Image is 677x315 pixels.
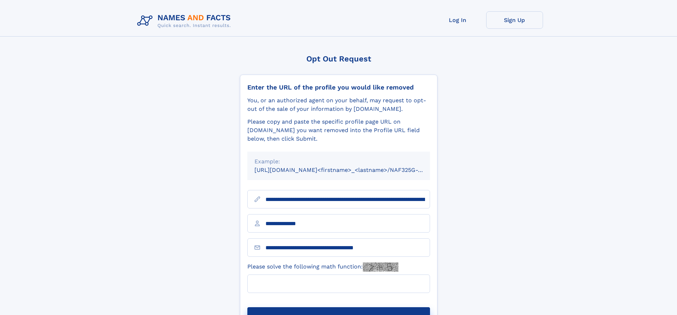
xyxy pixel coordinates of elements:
[247,83,430,91] div: Enter the URL of the profile you would like removed
[247,262,398,272] label: Please solve the following math function:
[486,11,543,29] a: Sign Up
[240,54,437,63] div: Opt Out Request
[429,11,486,29] a: Log In
[254,157,423,166] div: Example:
[247,118,430,143] div: Please copy and paste the specific profile page URL on [DOMAIN_NAME] you want removed into the Pr...
[134,11,237,31] img: Logo Names and Facts
[254,167,444,173] small: [URL][DOMAIN_NAME]<firstname>_<lastname>/NAF325G-xxxxxxxx
[247,96,430,113] div: You, or an authorized agent on your behalf, may request to opt-out of the sale of your informatio...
